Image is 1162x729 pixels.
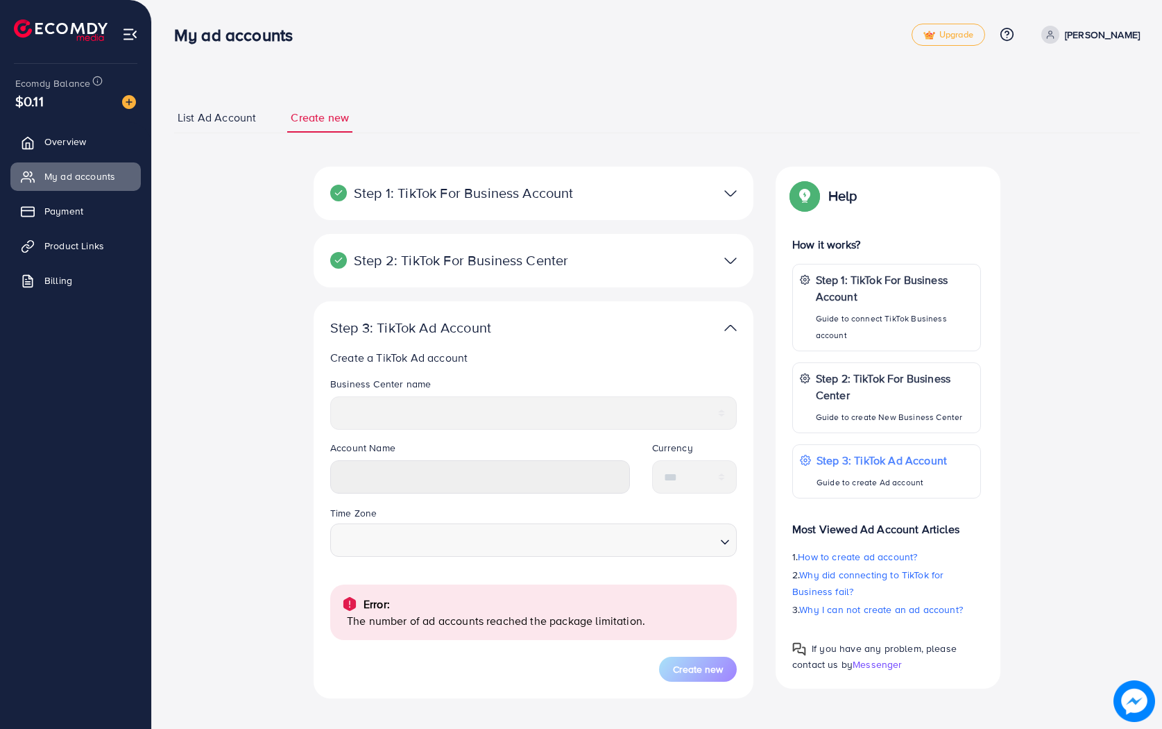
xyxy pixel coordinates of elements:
[330,377,737,396] legend: Business Center name
[817,474,947,491] p: Guide to create Ad account
[122,95,136,109] img: image
[816,271,973,305] p: Step 1: TikTok For Business Account
[816,370,973,403] p: Step 2: TikTok For Business Center
[923,30,973,40] span: Upgrade
[1036,26,1140,44] a: [PERSON_NAME]
[792,183,817,208] img: Popup guide
[816,409,973,426] p: Guide to create New Business Center
[828,187,857,204] p: Help
[792,548,981,565] p: 1.
[10,162,141,190] a: My ad accounts
[798,550,917,564] span: How to create ad account?
[792,642,957,671] span: If you have any problem, please contact us by
[178,110,256,126] span: List Ad Account
[14,19,108,41] img: logo
[341,596,358,612] img: alert
[912,24,985,46] a: tickUpgrade
[724,251,737,271] img: TikTok partner
[44,169,115,183] span: My ad accounts
[330,441,630,460] legend: Account Name
[330,252,594,269] p: Step 2: TikTok For Business Center
[10,267,141,294] a: Billing
[364,596,390,612] p: Error:
[1065,26,1140,43] p: [PERSON_NAME]
[792,236,981,253] p: How it works?
[330,319,594,336] p: Step 3: TikTok Ad Account
[10,128,141,156] a: Overview
[44,204,83,218] span: Payment
[792,642,806,656] img: Popup guide
[15,76,90,90] span: Ecomdy Balance
[330,506,377,520] label: Time Zone
[336,527,715,553] input: Search for option
[792,567,981,600] p: 2.
[853,657,902,671] span: Messenger
[122,26,138,42] img: menu
[44,135,86,149] span: Overview
[330,349,742,366] p: Create a TikTok Ad account
[724,318,737,338] img: TikTok partner
[652,441,737,460] legend: Currency
[799,603,963,617] span: Why I can not create an ad account?
[659,657,737,682] button: Create new
[923,31,935,40] img: tick
[724,183,737,203] img: TikTok partner
[10,232,141,260] a: Product Links
[673,662,723,676] span: Create new
[816,310,973,344] p: Guide to connect TikTok Business account
[792,510,981,537] p: Most Viewed Ad Account Articles
[291,110,349,126] span: Create new
[792,601,981,618] p: 3.
[1113,680,1154,721] img: image
[174,25,304,45] h3: My ad accounts
[44,274,72,287] span: Billing
[792,568,943,598] span: Why did connecting to TikTok for Business fail?
[817,452,947,469] p: Step 3: TikTok Ad Account
[330,523,737,557] div: Search for option
[10,197,141,225] a: Payment
[330,185,594,201] p: Step 1: TikTok For Business Account
[347,612,726,629] p: The number of ad accounts reached the package limitation.
[44,239,104,253] span: Product Links
[15,91,44,111] span: $0.11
